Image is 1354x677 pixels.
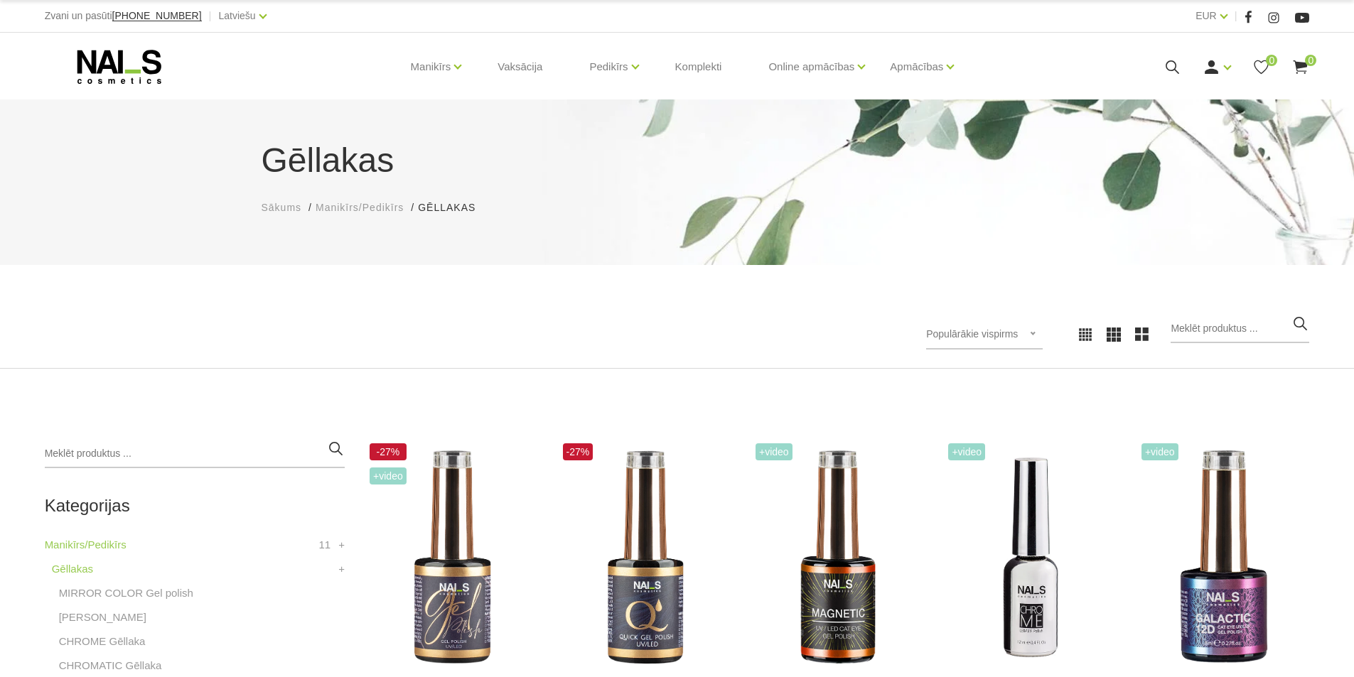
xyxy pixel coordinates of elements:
[262,135,1093,186] h1: Gēllakas
[112,11,202,21] a: [PHONE_NUMBER]
[1266,55,1277,66] span: 0
[890,38,943,95] a: Apmācības
[563,443,593,460] span: -27%
[262,200,302,215] a: Sākums
[59,633,146,650] a: CHROME Gēllaka
[59,585,193,602] a: MIRROR COLOR Gel polish
[559,440,731,676] img: Ātri, ērti un vienkārši!Intensīvi pigmentēta gellaka, kas perfekti klājas arī vienā slānī, tādā v...
[589,38,628,95] a: Pedikīrs
[1138,440,1309,676] img: Daudzdimensionāla magnētiskā gellaka, kas satur smalkas, atstarojošas hroma daļiņas. Ar īpaša mag...
[945,440,1116,676] img: Paredzēta hromēta jeb spoguļspīduma efekta veidošanai uz pilnas naga plātnes vai atsevišķiem diza...
[1252,58,1270,76] a: 0
[338,560,345,578] a: +
[411,38,451,95] a: Manikīrs
[59,657,162,674] a: CHROMATIC Gēllaka
[112,10,202,21] span: [PHONE_NUMBER]
[45,440,345,468] input: Meklēt produktus ...
[486,33,554,101] a: Vaksācija
[338,536,345,553] a: +
[45,497,345,515] h2: Kategorijas
[370,467,407,484] span: +Video
[1171,315,1309,343] input: Meklēt produktus ...
[926,328,1018,340] span: Populārākie vispirms
[366,440,537,676] img: Ilgnoturīga, intensīvi pigmentēta gellaka. Viegli klājas, lieliski žūst, nesaraujas, neatkāpjas n...
[316,200,404,215] a: Manikīrs/Pedikīrs
[1196,7,1217,24] a: EUR
[752,440,923,676] img: Ilgnoturīga gellaka, kas sastāv no metāla mikrodaļiņām, kuras īpaša magnēta ietekmē var pārvērst ...
[1235,7,1237,25] span: |
[318,536,331,553] span: 11
[948,443,985,460] span: +Video
[219,7,256,24] a: Latviešu
[1291,58,1309,76] a: 0
[370,443,407,460] span: -27%
[45,7,202,25] div: Zvani un pasūti
[45,536,127,553] a: Manikīrs/Pedikīrs
[316,202,404,213] span: Manikīrs/Pedikīrs
[59,609,146,626] a: [PERSON_NAME]
[768,38,854,95] a: Online apmācības
[418,200,490,215] li: Gēllakas
[209,7,212,25] span: |
[52,560,93,578] a: Gēllakas
[1141,443,1178,460] span: +Video
[664,33,734,101] a: Komplekti
[756,443,792,460] span: +Video
[262,202,302,213] span: Sākums
[1305,55,1316,66] span: 0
